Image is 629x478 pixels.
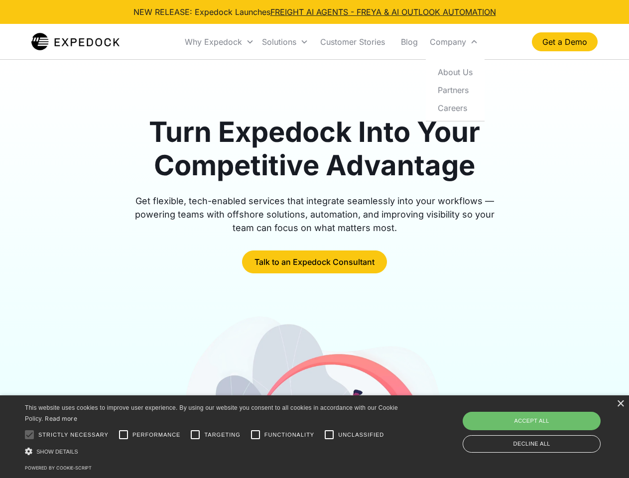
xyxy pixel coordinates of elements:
[532,32,598,51] a: Get a Demo
[430,63,481,81] a: About Us
[264,431,314,439] span: Functionality
[258,25,312,59] div: Solutions
[181,25,258,59] div: Why Expedock
[31,32,120,52] a: home
[262,37,296,47] div: Solutions
[185,37,242,47] div: Why Expedock
[312,25,393,59] a: Customer Stories
[25,404,398,423] span: This website uses cookies to improve user experience. By using our website you consent to all coo...
[430,37,466,47] div: Company
[204,431,240,439] span: Targeting
[38,431,109,439] span: Strictly necessary
[133,6,496,18] div: NEW RELEASE: Expedock Launches
[338,431,384,439] span: Unclassified
[45,415,77,422] a: Read more
[430,99,481,117] a: Careers
[426,25,482,59] div: Company
[270,7,496,17] a: FREIGHT AI AGENTS - FREYA & AI OUTLOOK AUTOMATION
[36,449,78,455] span: Show details
[25,465,92,471] a: Powered by cookie-script
[31,32,120,52] img: Expedock Logo
[393,25,426,59] a: Blog
[430,81,481,99] a: Partners
[463,370,629,478] iframe: Chat Widget
[426,59,485,121] nav: Company
[25,446,401,457] div: Show details
[132,431,181,439] span: Performance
